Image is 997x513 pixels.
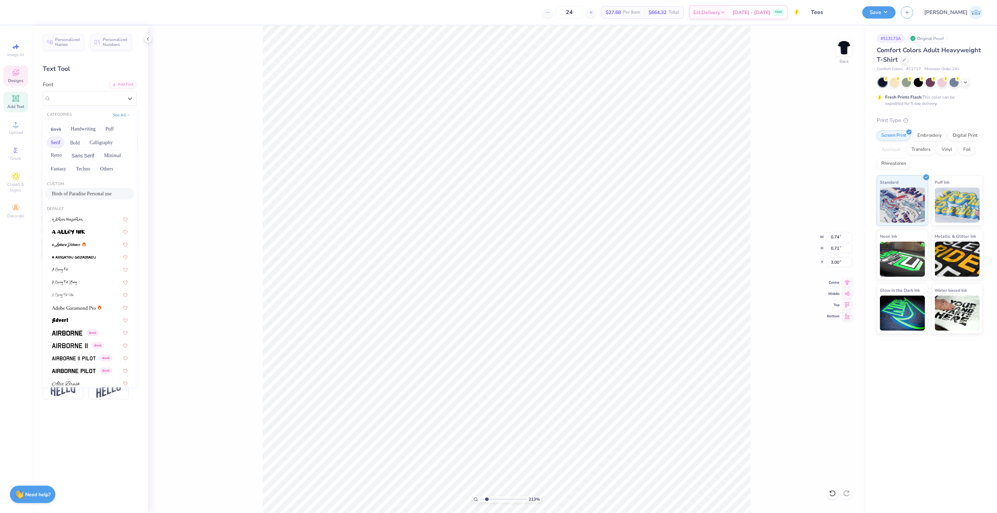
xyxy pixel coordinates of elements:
[937,144,957,155] div: Vinyl
[935,232,976,240] span: Metallic & Glitter Ink
[103,37,128,47] span: Personalized Numbers
[880,296,925,331] img: Glow in the Dark Ink
[935,286,967,294] span: Water based Ink
[924,66,959,72] span: Minimum Order: 24 +
[68,150,98,161] button: Sans Serif
[529,496,540,502] span: 213 %
[111,112,133,119] button: See All
[827,291,840,296] span: Middle
[877,158,911,169] div: Rhinestones
[959,144,975,155] div: Foil
[906,66,921,72] span: # C1717
[55,37,80,47] span: Personalized Names
[827,303,840,308] span: Top
[86,137,116,148] button: Calligraphy
[775,10,782,15] span: FREE
[52,230,85,235] img: a Alloy Ink
[87,330,99,336] span: Greek
[100,150,125,161] button: Minimal
[52,268,68,272] img: A Charming Font
[827,280,840,285] span: Center
[52,280,77,285] img: A Charming Font Leftleaning
[92,342,104,349] span: Greek
[880,286,920,294] span: Glow in the Dark Ink
[8,78,23,83] span: Designs
[52,356,96,361] img: Airborne II Pilot
[840,58,849,65] div: Back
[52,343,88,348] img: Airborne II
[47,123,65,135] button: Greek
[47,112,72,118] div: CATEGORIES
[913,130,946,141] div: Embroidery
[100,355,112,361] span: Greek
[52,369,96,373] img: Airborne Pilot
[43,206,137,212] div: Default
[924,8,968,16] span: [PERSON_NAME]
[9,130,23,135] span: Upload
[693,9,720,16] span: Est. Delivery
[877,116,983,124] div: Print Type
[924,6,983,19] a: [PERSON_NAME]
[877,144,905,155] div: Applique
[43,181,137,187] div: Custom
[948,130,982,141] div: Digital Print
[880,242,925,277] img: Neon Ink
[877,46,981,64] span: Comfort Colors Adult Heavyweight T-Shirt
[67,123,100,135] button: Handwriting
[72,163,94,175] button: Techno
[52,217,83,222] img: a Ahlan Wasahlan
[935,296,980,331] img: Water based Ink
[880,178,898,186] span: Standard
[96,381,121,398] img: Rise
[52,331,82,336] img: Airborne
[66,137,83,148] button: Bold
[669,9,679,16] span: Total
[52,293,74,298] img: A Charming Font Outline
[51,383,75,397] img: Flag
[52,305,96,310] img: Adobe Garamond Pro
[47,150,66,161] button: Retro
[935,242,980,277] img: Metallic & Glitter Ink
[935,188,980,223] img: Puff Ink
[100,367,112,374] span: Greek
[7,104,24,109] span: Add Text
[806,5,857,19] input: Untitled Design
[885,94,971,107] div: This color can be expedited for 5 day delivery.
[885,94,922,100] strong: Fresh Prints Flash:
[47,137,64,148] button: Serif
[880,188,925,223] img: Standard
[96,163,117,175] button: Others
[733,9,771,16] span: [DATE] - [DATE]
[908,34,948,43] div: Original Proof
[102,123,118,135] button: Puff
[52,318,68,323] img: Advert
[52,190,111,197] span: Birds of Paradise Personal use
[4,182,28,193] span: Clipart & logos
[7,213,24,219] span: Decorate
[907,144,935,155] div: Transfers
[43,64,137,74] div: Text Tool
[109,81,137,89] div: Add Font
[880,232,897,240] span: Neon Ink
[8,52,24,58] span: Image AI
[556,6,583,19] input: – –
[649,9,666,16] span: $664.32
[43,81,53,89] label: Font
[52,242,81,247] img: a Antara Distance
[877,130,911,141] div: Screen Print
[623,9,640,16] span: Per Item
[827,314,840,319] span: Bottom
[47,163,70,175] button: Fantasy
[877,34,905,43] div: # 513173A
[52,381,80,386] img: Alex Brush
[935,178,950,186] span: Puff Ink
[606,9,621,16] span: $27.68
[11,156,21,161] span: Greek
[26,491,51,498] strong: Need help?
[877,66,903,72] span: Comfort Colors
[837,41,851,55] img: Back
[969,6,983,19] img: Josephine Amber Orros
[52,255,96,260] img: a Arigatou Gozaimasu
[862,6,896,19] button: Save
